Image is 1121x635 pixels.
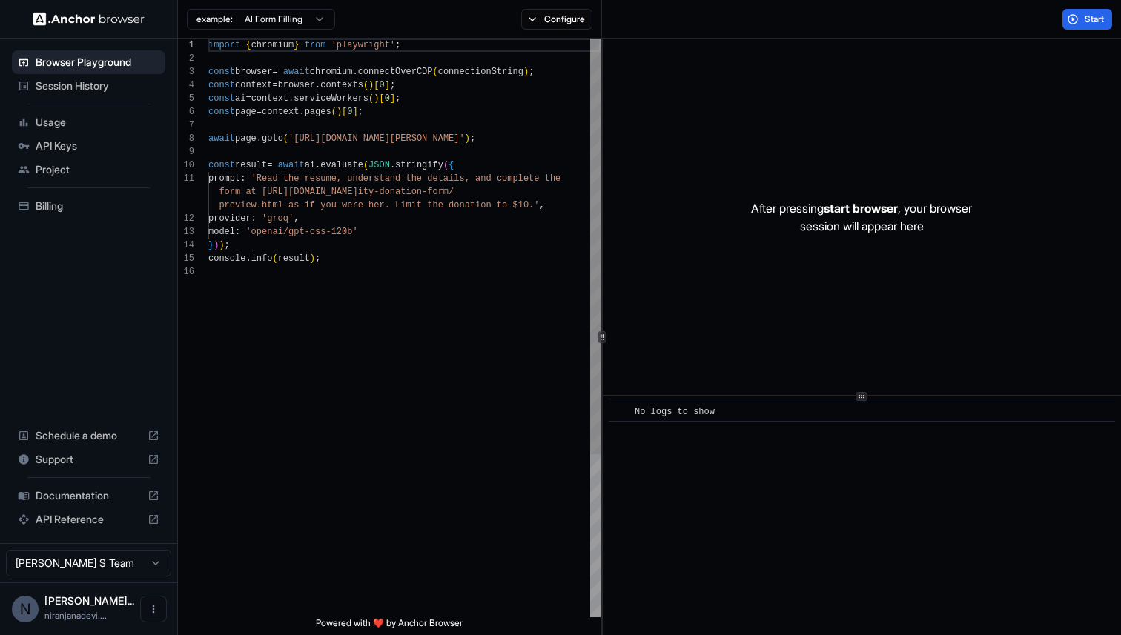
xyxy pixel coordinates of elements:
[12,484,165,508] div: Documentation
[178,52,194,65] div: 2
[358,67,433,77] span: connectOverCDP
[315,253,320,264] span: ;
[36,488,142,503] span: Documentation
[235,160,267,170] span: result
[395,93,400,104] span: ;
[235,227,240,237] span: :
[12,508,165,531] div: API Reference
[267,160,272,170] span: =
[235,93,245,104] span: ai
[331,40,395,50] span: 'playwright'
[251,93,288,104] span: context
[262,107,299,117] span: context
[12,448,165,471] div: Support
[208,227,235,237] span: model
[294,40,299,50] span: }
[310,253,315,264] span: )
[433,67,438,77] span: (
[36,55,159,70] span: Browser Playground
[368,93,374,104] span: (
[235,107,257,117] span: page
[251,173,518,184] span: 'Read the resume, understand the details, and comp
[36,512,142,527] span: API Reference
[36,79,159,93] span: Session History
[310,67,353,77] span: chromium
[374,80,379,90] span: [
[305,40,326,50] span: from
[245,40,251,50] span: {
[235,80,272,90] span: context
[208,93,235,104] span: const
[470,133,475,144] span: ;
[320,80,363,90] span: contexts
[178,252,194,265] div: 15
[305,107,331,117] span: pages
[363,160,368,170] span: (
[521,9,593,30] button: Configure
[278,160,305,170] span: await
[342,107,347,117] span: [
[316,617,463,635] span: Powered with ❤️ by Anchor Browser
[539,200,544,210] span: ,
[44,610,107,621] span: niranjanadevi.s@aivar.tech
[288,133,465,144] span: '[URL][DOMAIN_NAME][PERSON_NAME]'
[44,594,134,607] span: Niranjana Devi S
[140,596,167,622] button: Open menu
[178,225,194,239] div: 13
[305,160,315,170] span: ai
[208,67,235,77] span: const
[178,132,194,145] div: 8
[438,67,523,77] span: connectionString
[12,194,165,218] div: Billing
[178,212,194,225] div: 12
[12,74,165,98] div: Session History
[219,200,486,210] span: preview.html as if you were her. Limit the donatio
[294,213,299,224] span: ,
[385,80,390,90] span: ]
[283,67,310,77] span: await
[529,67,534,77] span: ;
[219,240,224,250] span: )
[262,133,283,144] span: goto
[208,80,235,90] span: const
[196,13,233,25] span: example:
[443,160,449,170] span: (
[208,240,214,250] span: }
[225,240,230,250] span: ;
[331,107,337,117] span: (
[251,40,294,50] span: chromium
[257,107,262,117] span: =
[337,107,342,117] span: )
[262,213,294,224] span: 'groq'
[178,119,194,132] div: 7
[358,107,363,117] span: ;
[278,253,310,264] span: result
[36,428,142,443] span: Schedule a demo
[374,93,379,104] span: )
[288,93,294,104] span: .
[33,12,145,26] img: Anchor Logo
[395,160,443,170] span: stringify
[208,133,235,144] span: await
[178,172,194,185] div: 11
[751,199,972,235] p: After pressing , your browser session will appear here
[178,159,194,172] div: 10
[245,93,251,104] span: =
[245,227,357,237] span: 'openai/gpt-oss-120b'
[294,93,368,104] span: serviceWorkers
[178,79,194,92] div: 4
[12,158,165,182] div: Project
[320,160,363,170] span: evaluate
[178,39,194,52] div: 1
[235,133,257,144] span: page
[1062,9,1112,30] button: Start
[278,80,315,90] span: browser
[272,253,277,264] span: (
[272,67,277,77] span: =
[368,160,390,170] span: JSON
[208,160,235,170] span: const
[208,40,240,50] span: import
[214,240,219,250] span: )
[36,139,159,153] span: API Keys
[518,173,561,184] span: lete the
